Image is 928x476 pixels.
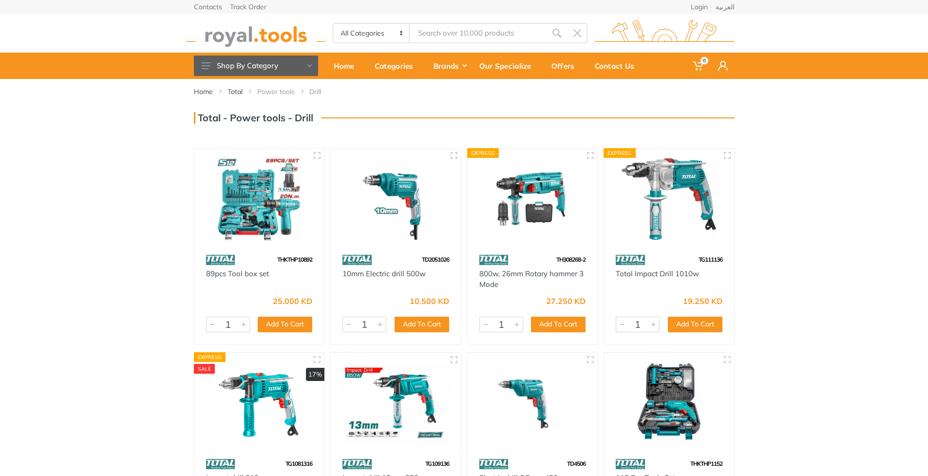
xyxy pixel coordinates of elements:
[545,56,588,76] div: Offers
[616,269,699,278] a: Total Impact Drill 1010w
[194,364,215,374] div: SALE
[467,148,499,158] div: Express
[327,56,368,76] div: Home
[613,157,725,242] img: Royal Tools - Total Impact Drill 1010w
[690,460,722,467] span: THKTHP1152
[588,53,648,79] a: Contact Us
[194,56,318,76] button: Shop By Category
[410,297,449,305] div: 10.500 KD
[422,256,449,263] span: TD2051026
[273,297,312,305] div: 25.000 KD
[479,269,584,289] a: 800w, 26mm Rotary hammer 3 Mode
[194,3,222,10] a: Contacts
[425,460,449,467] span: TG109136
[699,256,722,263] span: TG111136
[368,53,427,79] a: Categories
[476,157,589,242] img: Royal Tools - 800w, 26mm Rotary hammer 3 Mode
[567,460,586,467] span: TD4506
[686,53,711,79] a: 0
[334,24,410,42] select: Category
[691,3,708,10] a: Login
[473,56,545,76] div: Our Specialize
[206,456,235,473] img: 86.webp
[616,456,645,473] img: 86.webp
[395,317,449,332] button: Add To Cart
[194,352,226,362] div: Express
[556,256,586,263] span: TH308268-2
[194,87,735,96] nav: breadcrumb
[203,362,316,446] img: Royal Tools - Impact drill 810w
[186,20,326,47] img: royal.tools Logo
[206,269,269,278] a: 89pcs Tool box set
[604,148,636,158] div: Express
[479,251,509,268] img: 86.webp
[476,362,589,446] img: Royal Tools - Electric drill 6.5mm 450w
[368,56,427,76] div: Categories
[203,157,316,242] img: Royal Tools - 89pcs Tool box set
[340,157,452,242] img: Royal Tools - 10mm Electric drill 500w
[342,251,372,268] img: 86.webp
[342,456,372,473] img: 86.webp
[258,317,312,332] button: Add To Cart
[668,317,722,332] button: Add To Cart
[257,87,295,96] a: Power tools
[306,368,324,381] div: 17%
[410,23,546,43] input: Site search
[531,317,586,332] button: Add To Cart
[285,460,312,467] span: TG1081316
[194,87,213,96] a: Home
[473,53,545,79] a: Our Specialize
[683,297,722,305] div: 19.250 KD
[588,56,648,76] div: Contact Us
[340,362,452,446] img: Royal Tools - Impact drill 13mm 850w
[701,57,708,64] span: 0
[479,456,509,473] img: 86.webp
[427,56,473,76] div: Brands
[194,112,313,124] h3: Total - Power tools - Drill
[616,251,645,268] img: 86.webp
[309,87,336,96] li: Drill
[546,297,586,305] div: 27.250 KD
[277,256,312,263] span: THKTHP10892
[613,362,725,446] img: Royal Tools - 115 Pcs Tools Set
[342,269,426,278] a: 10mm Electric drill 500w
[230,3,266,10] a: Track Order
[545,53,588,79] a: Offers
[327,53,368,79] a: Home
[206,251,235,268] img: 86.webp
[716,3,735,10] a: العربية
[595,20,735,47] img: royal.tools Logo
[227,87,243,96] a: Total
